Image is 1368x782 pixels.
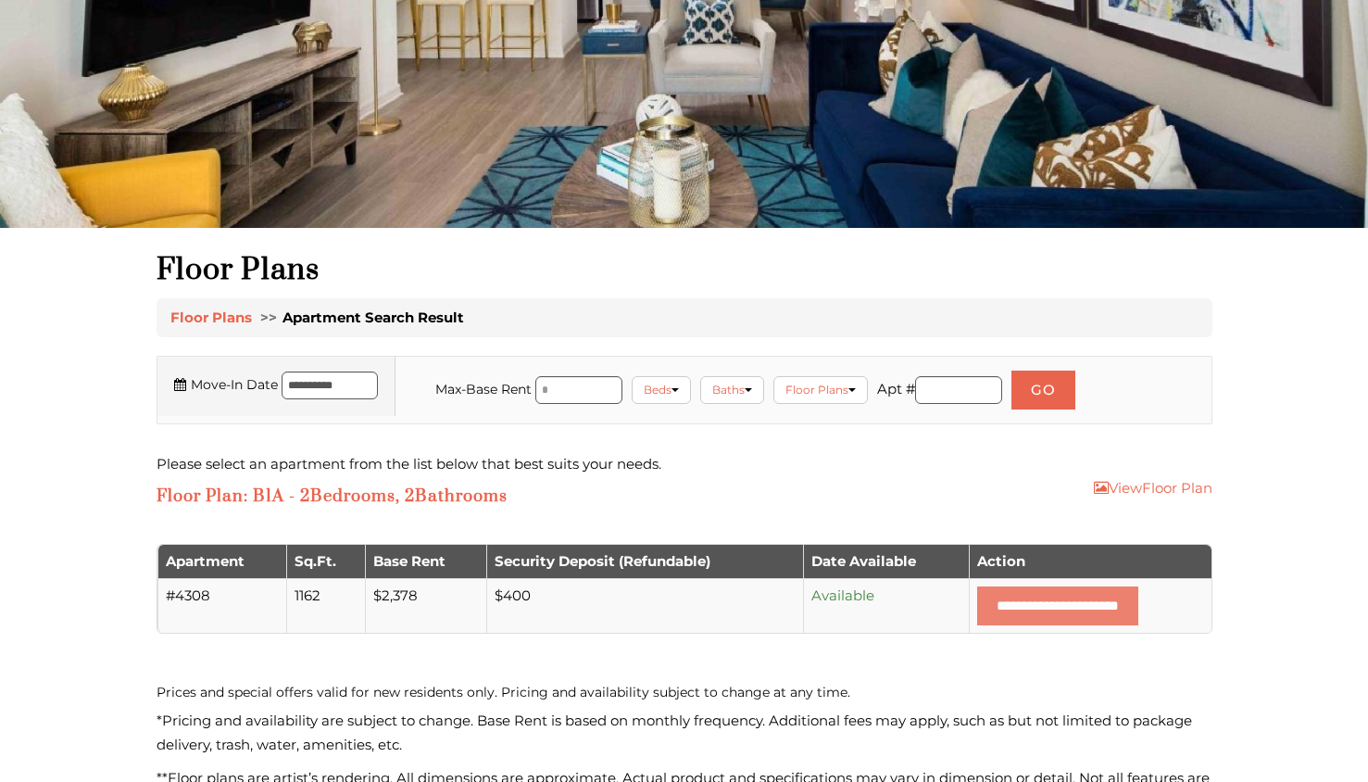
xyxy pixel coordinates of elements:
[170,309,252,326] a: Floor Plans
[256,309,282,326] span: >>
[1109,479,1212,497] span: Floor Plan
[773,376,868,404] a: Floor Plans
[811,586,874,604] span: Available
[969,545,1211,578] th: Action
[295,552,336,570] span: Sq.Ft.
[282,372,378,399] input: Move in date
[157,545,287,578] th: Apartment
[535,376,622,404] input: Max Rent
[282,309,464,326] span: Apartment Search Result
[1109,479,1142,497] span: View
[365,545,485,578] th: Base Rent
[310,486,395,507] span: Bedrooms
[435,377,532,401] label: Max-Base Rent
[286,578,365,633] td: 1162
[803,545,968,578] th: Date Available
[157,486,244,507] span: Floor Plan
[872,376,1007,409] li: Apt #
[157,680,1212,704] label: Prices and special offers valid for new residents only. Pricing and availability subject to chang...
[365,578,485,633] td: $2,378
[174,372,278,397] label: Move-In Date
[486,545,804,578] th: Security Deposit (Refundable)
[157,251,1212,289] h1: Floor Plans
[700,376,764,404] a: Baths
[915,376,1002,404] input: Apartment number
[157,578,287,633] td: #4308
[1011,371,1075,410] button: GO
[157,452,1212,476] div: Please select an apartment from the list below that best suits your needs.
[632,376,691,404] a: Beds
[415,486,508,507] span: Bathrooms
[157,486,508,507] h3: : B1A - 2 , 2
[157,709,1212,757] p: *Pricing and availability are subject to change. Base Rent is based on monthly frequency. Additio...
[486,578,804,633] td: $400
[1094,479,1212,497] a: ViewFloor Plan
